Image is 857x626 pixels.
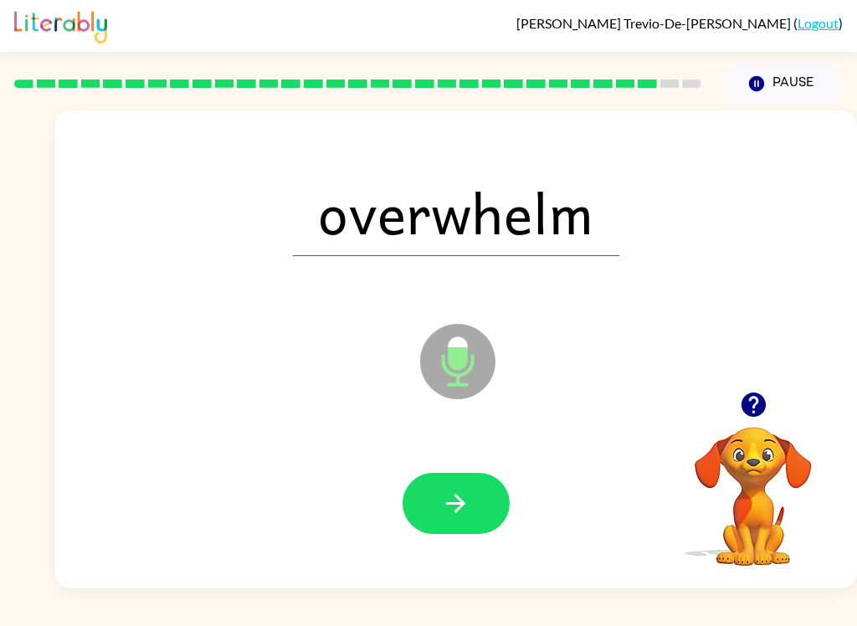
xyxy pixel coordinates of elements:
div: ( ) [516,15,843,31]
button: Pause [721,64,843,103]
video: Your browser must support playing .mp4 files to use Literably. Please try using another browser. [670,401,837,568]
img: Literably [14,7,107,44]
span: overwhelm [293,169,619,256]
span: [PERSON_NAME] Trevio-De-[PERSON_NAME] [516,15,793,31]
a: Logout [798,15,839,31]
